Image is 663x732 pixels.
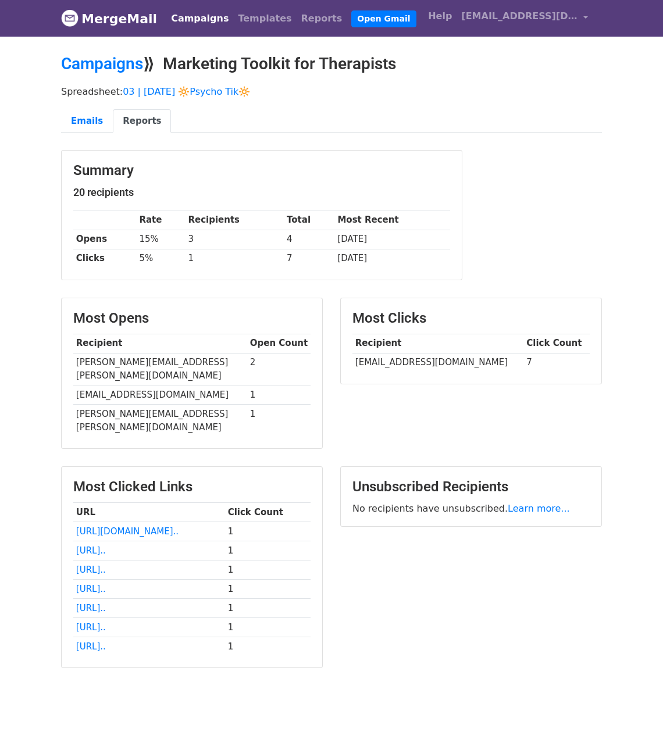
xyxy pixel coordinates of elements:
[186,249,284,268] td: 1
[61,54,602,74] h2: ⟫ Marketing Toolkit for Therapists
[73,353,247,385] td: [PERSON_NAME][EMAIL_ADDRESS][PERSON_NAME][DOMAIN_NAME]
[335,210,450,230] th: Most Recent
[61,9,79,27] img: MergeMail logo
[113,109,171,133] a: Reports
[186,210,284,230] th: Recipients
[76,584,106,594] a: [URL]..
[76,622,106,633] a: [URL]..
[76,526,179,537] a: [URL][DOMAIN_NAME]..
[137,249,186,268] td: 5%
[73,479,311,495] h3: Most Clicked Links
[61,54,143,73] a: Campaigns
[523,334,590,353] th: Click Count
[225,522,311,541] td: 1
[225,599,311,618] td: 1
[225,637,311,656] td: 1
[284,230,334,249] td: 4
[605,676,663,732] iframe: Chat Widget
[186,230,284,249] td: 3
[73,162,450,179] h3: Summary
[335,249,450,268] td: [DATE]
[284,249,334,268] td: 7
[61,6,157,31] a: MergeMail
[297,7,347,30] a: Reports
[247,334,311,353] th: Open Count
[225,560,311,580] td: 1
[352,502,590,515] p: No recipients have unsubscribed.
[73,310,311,327] h3: Most Opens
[225,580,311,599] td: 1
[73,186,450,199] h5: 20 recipients
[225,502,311,522] th: Click Count
[166,7,233,30] a: Campaigns
[76,565,106,575] a: [URL]..
[335,230,450,249] td: [DATE]
[76,603,106,613] a: [URL]..
[457,5,593,32] a: [EMAIL_ADDRESS][DOMAIN_NAME]
[225,618,311,637] td: 1
[61,85,602,98] p: Spreadsheet:
[247,385,311,405] td: 1
[73,385,247,405] td: [EMAIL_ADDRESS][DOMAIN_NAME]
[352,353,523,372] td: [EMAIL_ADDRESS][DOMAIN_NAME]
[76,641,106,652] a: [URL]..
[247,405,311,437] td: 1
[73,405,247,437] td: [PERSON_NAME][EMAIL_ADDRESS][PERSON_NAME][DOMAIN_NAME]
[225,541,311,560] td: 1
[351,10,416,27] a: Open Gmail
[76,545,106,556] a: [URL]..
[137,210,186,230] th: Rate
[123,86,250,97] a: 03 | [DATE] 🔆Psycho Tik🔆
[233,7,296,30] a: Templates
[508,503,570,514] a: Learn more...
[461,9,578,23] span: [EMAIL_ADDRESS][DOMAIN_NAME]
[137,230,186,249] td: 15%
[423,5,457,28] a: Help
[523,353,590,372] td: 7
[73,502,225,522] th: URL
[284,210,334,230] th: Total
[247,353,311,385] td: 2
[352,310,590,327] h3: Most Clicks
[73,334,247,353] th: Recipient
[352,479,590,495] h3: Unsubscribed Recipients
[73,230,137,249] th: Opens
[61,109,113,133] a: Emails
[352,334,523,353] th: Recipient
[73,249,137,268] th: Clicks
